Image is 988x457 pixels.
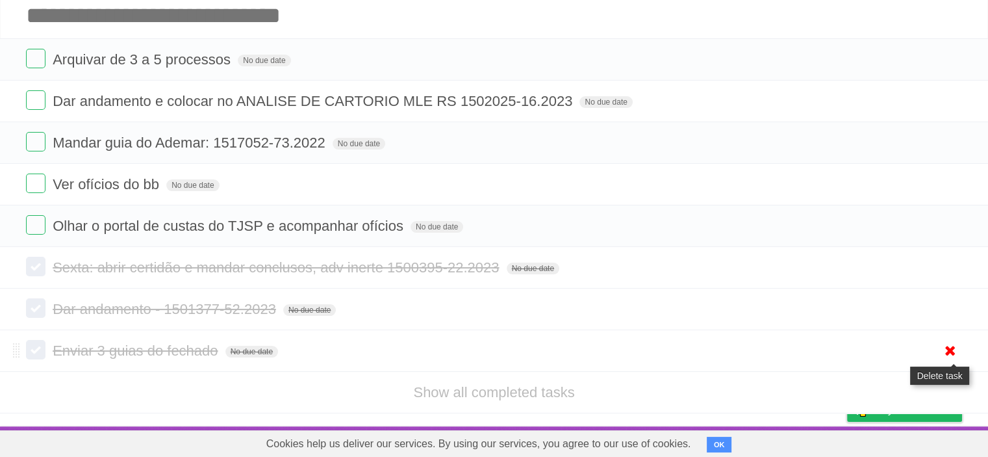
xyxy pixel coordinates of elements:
[225,346,278,358] span: No due date
[253,431,704,457] span: Cookies help us deliver our services. By using our services, you agree to our use of cookies.
[786,430,815,454] a: Terms
[830,430,864,454] a: Privacy
[166,179,219,191] span: No due date
[26,174,45,193] label: Done
[26,215,45,235] label: Done
[26,132,45,151] label: Done
[880,430,962,454] a: Suggest a feature
[411,221,463,233] span: No due date
[333,138,385,150] span: No due date
[53,135,329,151] span: Mandar guia do Ademar: 1517052-73.2022
[53,343,221,359] span: Enviar 3 guias do fechado
[579,96,632,108] span: No due date
[283,304,336,316] span: No due date
[26,49,45,68] label: Done
[53,93,576,109] span: Dar andamento e colocar no ANALISE DE CARTORIO MLE RS 1502025-16.2023
[26,298,45,318] label: Done
[53,301,279,317] span: Dar andamento - 1501377-52.2023
[26,340,45,359] label: Done
[874,398,956,421] span: Buy me a coffee
[53,218,407,234] span: Olhar o portal de custas do TJSP e acompanhar ofícios
[53,51,234,68] span: Arquivar de 3 a 5 processos
[717,430,770,454] a: Developers
[707,437,732,452] button: OK
[53,176,162,192] span: Ver ofícios do bb
[26,257,45,276] label: Done
[53,259,502,276] span: Sexta: abrir certidão e mandar conclusos, adv inerte 1500395-22.2023
[507,263,559,274] span: No due date
[413,384,574,400] a: Show all completed tasks
[674,430,702,454] a: About
[26,90,45,110] label: Done
[238,55,290,66] span: No due date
